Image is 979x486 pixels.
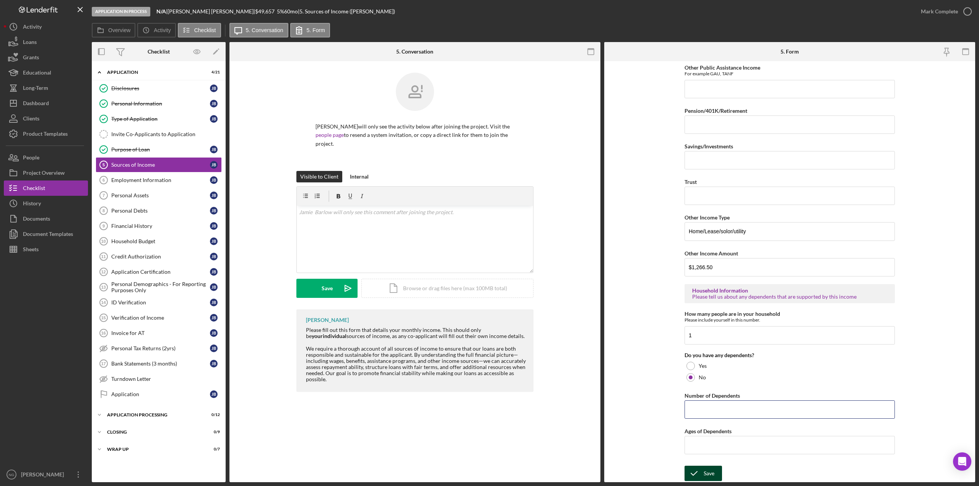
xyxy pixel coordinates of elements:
a: 13Personal Demographics - For Reporting Purposes OnlyJB [96,280,222,295]
button: Checklist [4,180,88,196]
div: Activity [23,19,42,36]
div: Educational [23,65,51,82]
div: Loans [23,34,37,52]
div: For example GAU, TANF [685,71,895,76]
div: Clients [23,111,39,128]
div: J B [210,360,218,367]
div: Household Budget [111,238,210,244]
div: Dashboard [23,96,49,113]
tspan: 10 [101,239,106,244]
div: 4 / 21 [206,70,220,75]
div: ID Verification [111,299,210,306]
button: Long-Term [4,80,88,96]
div: Type of Application [111,116,210,122]
div: J B [210,299,218,306]
a: 11Credit AuthorizationJB [96,249,222,264]
button: Internal [346,171,372,182]
label: 5. Conversation [246,27,283,33]
div: Financial History [111,223,210,229]
label: Checklist [194,27,216,33]
label: Pension/401K/Retirement [685,107,747,114]
label: Other Income Amount [685,250,738,257]
div: Long-Term [23,80,48,98]
button: Dashboard [4,96,88,111]
div: 5. Form [781,49,799,55]
div: J B [210,146,218,153]
tspan: 5 [102,163,105,167]
a: Invite Co-Applicants to Application [96,127,222,142]
div: Sheets [23,242,39,259]
div: Open Intercom Messenger [953,452,971,471]
div: Mark Complete [921,4,958,19]
tspan: 12 [101,270,106,274]
button: Overview [92,23,135,37]
div: J B [210,345,218,352]
strong: your [312,333,323,339]
tspan: 8 [102,208,105,213]
button: Loans [4,34,88,50]
div: Credit Authorization [111,254,210,260]
button: Product Templates [4,126,88,141]
div: Invite Co-Applicants to Application [111,131,221,137]
span: $49,657 [255,8,275,15]
a: 5Sources of IncomeJB [96,157,222,172]
div: J B [210,314,218,322]
div: Application [107,70,201,75]
div: Turndown Letter [111,376,221,382]
div: Wrap up [107,447,201,452]
a: Documents [4,211,88,226]
div: Save [322,279,333,298]
label: How many people are in your household [685,310,780,317]
div: Employment Information [111,177,210,183]
label: Other Public Assistance Income [685,64,760,71]
div: Personal Information [111,101,210,107]
label: Overview [108,27,130,33]
div: J B [210,253,218,260]
button: Visible to Client [296,171,342,182]
div: Verification of Income [111,315,210,321]
b: N/A [156,8,166,15]
tspan: 14 [101,300,106,305]
button: People [4,150,88,165]
div: Document Templates [23,226,73,244]
button: Mark Complete [913,4,975,19]
div: J B [210,176,218,184]
a: people page [315,132,344,138]
strong: individual [323,333,346,339]
a: Sheets [4,242,88,257]
div: Checklist [23,180,45,198]
a: Purpose of LoanJB [96,142,222,157]
div: Disclosures [111,85,210,91]
div: J B [210,115,218,123]
a: Type of ApplicationJB [96,111,222,127]
div: J B [210,329,218,337]
a: Turndown Letter [96,371,222,387]
label: Number of Dependents [685,392,740,399]
button: Checklist [178,23,221,37]
div: 5. Conversation [396,49,433,55]
a: 9Financial HistoryJB [96,218,222,234]
a: 14ID VerificationJB [96,295,222,310]
div: Personal Assets [111,192,210,198]
a: History [4,196,88,211]
div: 60 mo [284,8,298,15]
div: [PERSON_NAME] [19,467,69,484]
button: 5. Conversation [229,23,288,37]
a: ApplicationJB [96,387,222,402]
div: 0 / 12 [206,413,220,417]
button: Save [685,466,722,481]
div: Product Templates [23,126,68,143]
button: Activity [4,19,88,34]
text: NG [9,473,14,477]
button: Document Templates [4,226,88,242]
a: 6Employment InformationJB [96,172,222,188]
div: Project Overview [23,165,65,182]
div: Please tell us about any dependents that are supported by this income [692,294,887,300]
div: Checklist [148,49,170,55]
tspan: 15 [101,315,106,320]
